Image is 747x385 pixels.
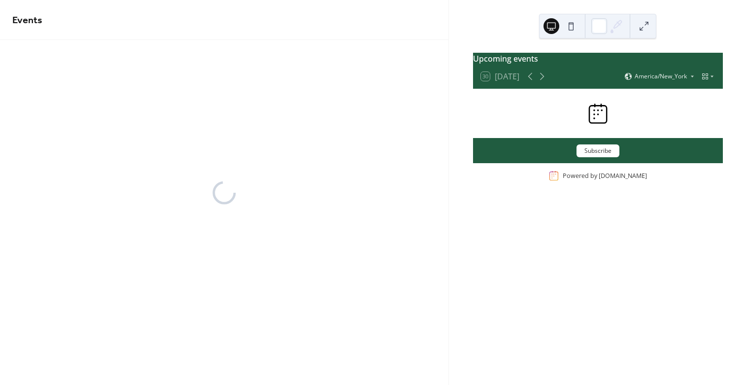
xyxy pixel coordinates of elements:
span: Events [12,11,42,30]
button: Subscribe [577,144,619,157]
div: Upcoming events [473,53,723,65]
div: Powered by [563,172,647,180]
span: America/New_York [635,73,687,79]
a: [DOMAIN_NAME] [599,172,647,180]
